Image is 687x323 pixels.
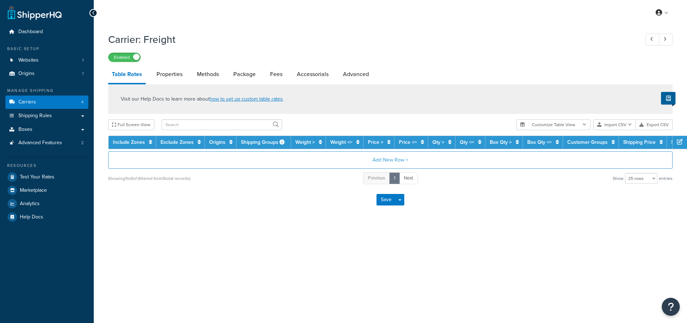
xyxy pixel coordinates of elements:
button: Export CSV [636,119,673,130]
a: Dashboard [5,25,88,39]
span: entries [659,173,673,183]
span: 1 [82,57,84,63]
span: Origins [18,71,35,77]
h1: Carrier: Freight [108,32,632,47]
a: Weight > [295,138,315,146]
a: Advanced Features2 [5,136,88,150]
a: Customer Groups [567,138,608,146]
li: Carriers [5,96,88,109]
a: Next [399,172,418,184]
a: Qty > [432,138,444,146]
span: Analytics [20,201,40,207]
span: Websites [18,57,39,63]
span: 2 [81,140,84,146]
button: Show Help Docs [661,92,675,105]
a: Origins [209,138,225,146]
span: Shipping Rules [18,113,52,119]
span: Test Your Rates [20,174,54,180]
div: Resources [5,163,88,169]
a: how to set up custom table rates [210,95,283,103]
a: Methods [193,66,223,83]
a: Price > [368,138,383,146]
span: Help Docs [20,214,43,220]
a: Test Your Rates [5,171,88,183]
span: Show [613,173,624,183]
a: Include Zones [113,138,145,146]
a: 1 [389,172,400,184]
span: Marketplace [20,187,47,194]
span: Carriers [18,99,36,105]
a: Previous Record [646,34,660,45]
a: Package [230,66,259,83]
label: Enabled [109,53,140,62]
a: Accessorials [293,66,332,83]
span: Advanced Features [18,140,62,146]
div: Showing 1 to 0 of (filtered from 0 total records) [108,173,190,183]
a: Exclude Zones [160,138,194,146]
a: Shipping Rules [5,109,88,123]
a: Websites1 [5,54,88,67]
a: Box Qty <= [527,138,552,146]
span: Next [404,174,413,181]
a: Properties [153,66,186,83]
a: Origins1 [5,67,88,80]
a: Marketplace [5,184,88,197]
span: 4 [81,99,84,105]
a: Shipping Price [623,138,656,146]
a: Weight <= [330,138,352,146]
a: Help Docs [5,211,88,224]
a: Table Rates [108,66,146,84]
div: Basic Setup [5,46,88,52]
a: Qty <= [460,138,474,146]
input: Search [162,119,282,130]
a: Carriers4 [5,96,88,109]
li: Advanced Features [5,136,88,150]
button: Customize Table View [516,119,590,130]
li: Websites [5,54,88,67]
button: Save [376,194,396,205]
a: Boxes [5,123,88,136]
a: Fees [267,66,286,83]
a: Advanced [339,66,373,83]
a: Analytics [5,197,88,210]
button: Add New Row + [108,151,673,169]
button: Import CSV [593,119,636,130]
button: Full Screen View [108,119,154,130]
a: Box Qty > [490,138,512,146]
li: Origins [5,67,88,80]
p: Visit our Help Docs to learn more about . [121,95,284,103]
div: Manage Shipping [5,88,88,94]
a: Price <= [399,138,417,146]
span: Previous [368,174,385,181]
button: Open Resource Center [662,298,680,316]
a: Previous [363,172,390,184]
span: Dashboard [18,29,43,35]
span: 1 [82,71,84,77]
th: Shipping Groups [237,136,291,149]
span: Boxes [18,127,32,133]
a: Next Record [659,34,673,45]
